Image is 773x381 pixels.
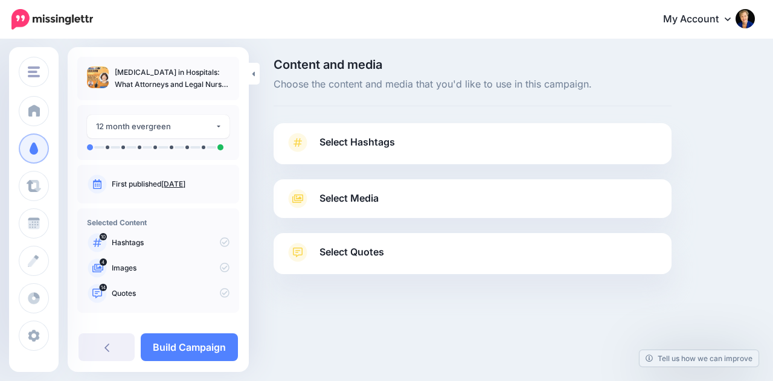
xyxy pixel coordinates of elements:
[100,258,107,266] span: 4
[100,284,107,291] span: 14
[274,59,672,71] span: Content and media
[112,288,229,299] p: Quotes
[28,66,40,77] img: menu.png
[87,66,109,88] img: 5d9920f826c4d325552ebcfbd66a2f3f_thumb.jpg
[100,233,107,240] span: 10
[319,134,395,150] span: Select Hashtags
[651,5,755,34] a: My Account
[112,263,229,274] p: Images
[112,237,229,248] p: Hashtags
[319,190,379,207] span: Select Media
[11,9,93,30] img: Missinglettr
[115,66,229,91] p: [MEDICAL_DATA] in Hospitals: What Attorneys and Legal Nurses Need to Know
[286,133,659,164] a: Select Hashtags
[286,189,659,208] a: Select Media
[319,244,384,260] span: Select Quotes
[274,77,672,92] span: Choose the content and media that you'd like to use in this campaign.
[640,350,759,367] a: Tell us how we can improve
[286,243,659,274] a: Select Quotes
[87,218,229,227] h4: Selected Content
[96,120,215,133] div: 12 month evergreen
[112,179,229,190] p: First published
[161,179,185,188] a: [DATE]
[87,115,229,138] button: 12 month evergreen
